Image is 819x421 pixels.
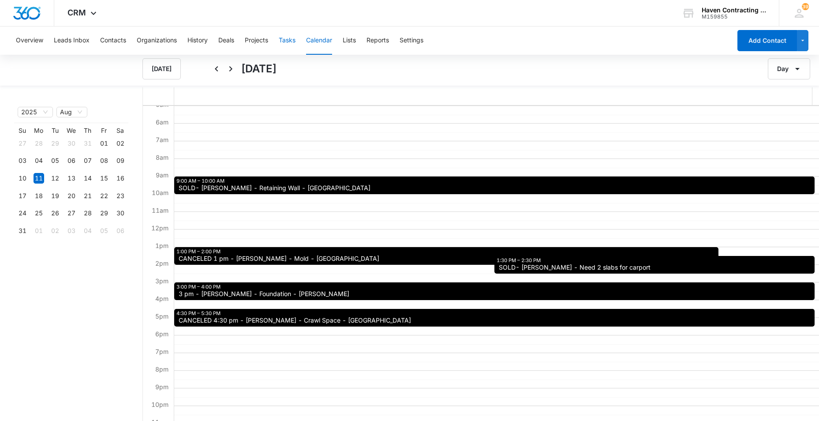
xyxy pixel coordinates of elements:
div: 23 [115,191,126,201]
th: Su [14,127,30,135]
td: 2025-08-05 [47,152,63,170]
div: 1:00 PM – 2:00 PM: CANCELED 1 pm - Chelsea Reid - Mold - Batesville [174,247,718,265]
div: 9:00 AM – 10:00 AM: SOLD- Robert Omelia - Retaining Wall - Newark [174,177,815,194]
span: 6am [153,118,171,126]
div: 11 [34,173,44,184]
div: 17 [17,191,28,201]
div: 21 [82,191,93,201]
td: 2025-07-27 [14,135,30,152]
td: 2025-08-08 [96,152,112,170]
td: 2025-08-31 [14,222,30,240]
td: 2025-08-11 [30,169,47,187]
div: 03 [66,226,77,236]
div: 05 [99,226,109,236]
div: notifications count [802,3,809,10]
h1: [DATE] [241,61,277,77]
td: 2025-08-06 [63,152,79,170]
div: 3:00 PM – 4:00 PM: 3 pm - Julie Ballard - Foundation - Higdon [174,282,815,300]
div: 06 [66,155,77,166]
td: 2025-09-02 [47,222,63,240]
button: Projects [245,26,268,55]
span: 6pm [153,330,171,338]
div: 04 [34,155,44,166]
div: 05 [50,155,60,166]
td: 2025-08-09 [112,152,128,170]
button: Organizations [137,26,177,55]
td: 2025-08-04 [30,152,47,170]
th: We [63,127,79,135]
span: Aug [60,107,84,117]
td: 2025-07-29 [47,135,63,152]
td: 2025-07-28 [30,135,47,152]
div: 19 [50,191,60,201]
button: Tasks [279,26,295,55]
button: Reports [366,26,389,55]
button: Contacts [100,26,126,55]
div: 31 [17,226,28,236]
td: 2025-08-28 [79,205,96,222]
button: Leads Inbox [54,26,90,55]
button: [DATE] [142,58,181,79]
div: 06 [115,226,126,236]
td: 2025-09-03 [63,222,79,240]
span: 12pm [149,224,171,232]
div: 10 [17,173,28,184]
div: 1:00 PM – 2:00 PM [176,248,223,256]
span: 39 [802,3,809,10]
div: 22 [99,191,109,201]
div: 01 [99,138,109,149]
div: 02 [50,226,60,236]
div: 20 [66,191,77,201]
div: 31 [82,138,93,149]
th: Fr [96,127,112,135]
div: 28 [82,208,93,218]
button: Day [768,58,810,79]
td: 2025-08-02 [112,135,128,152]
span: 3 pm - [PERSON_NAME] - Foundation - [PERSON_NAME] [179,291,349,297]
span: CANCELED 1 pm - [PERSON_NAME] - Mold - [GEOGRAPHIC_DATA] [179,256,379,262]
td: 2025-08-27 [63,205,79,222]
td: 2025-08-12 [47,169,63,187]
td: 2025-07-30 [63,135,79,152]
div: 9:00 AM – 10:00 AM [176,177,227,185]
div: 27 [17,138,28,149]
div: 16 [115,173,126,184]
span: SOLD- [PERSON_NAME] - Need 2 slabs for carport [499,264,651,271]
button: Back [209,62,224,76]
td: 2025-08-30 [112,205,128,222]
button: Next [224,62,238,76]
span: CRM [67,8,86,17]
span: 9am [153,171,171,179]
div: 28 [34,138,44,149]
div: 07 [82,155,93,166]
div: 30 [115,208,126,218]
td: 2025-08-15 [96,169,112,187]
button: Lists [343,26,356,55]
td: 2025-09-01 [30,222,47,240]
span: 7pm [153,348,171,355]
td: 2025-08-25 [30,205,47,222]
span: 5pm [153,312,171,320]
td: 2025-08-29 [96,205,112,222]
td: 2025-08-13 [63,169,79,187]
div: 4:30 PM – 5:30 PM: CANCELED 4:30 pm - David Keith - Crawl Space - Heber Springs [174,309,815,327]
td: 2025-08-03 [14,152,30,170]
button: Add Contact [737,30,797,51]
span: 10am [150,189,171,196]
td: 2025-08-22 [96,187,112,205]
th: Mo [30,127,47,135]
div: 1:30 PM – 2:30 PM [497,257,543,264]
div: 15 [99,173,109,184]
td: 2025-08-10 [14,169,30,187]
div: 14 [82,173,93,184]
td: 2025-08-17 [14,187,30,205]
span: CANCELED 4:30 pm - [PERSON_NAME] - Crawl Space - [GEOGRAPHIC_DATA] [179,317,411,323]
div: 03 [17,155,28,166]
td: 2025-09-06 [112,222,128,240]
span: 4pm [153,295,171,302]
div: 01 [34,226,44,236]
td: 2025-09-05 [96,222,112,240]
div: 09 [115,155,126,166]
td: 2025-08-01 [96,135,112,152]
td: 2025-09-04 [79,222,96,240]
